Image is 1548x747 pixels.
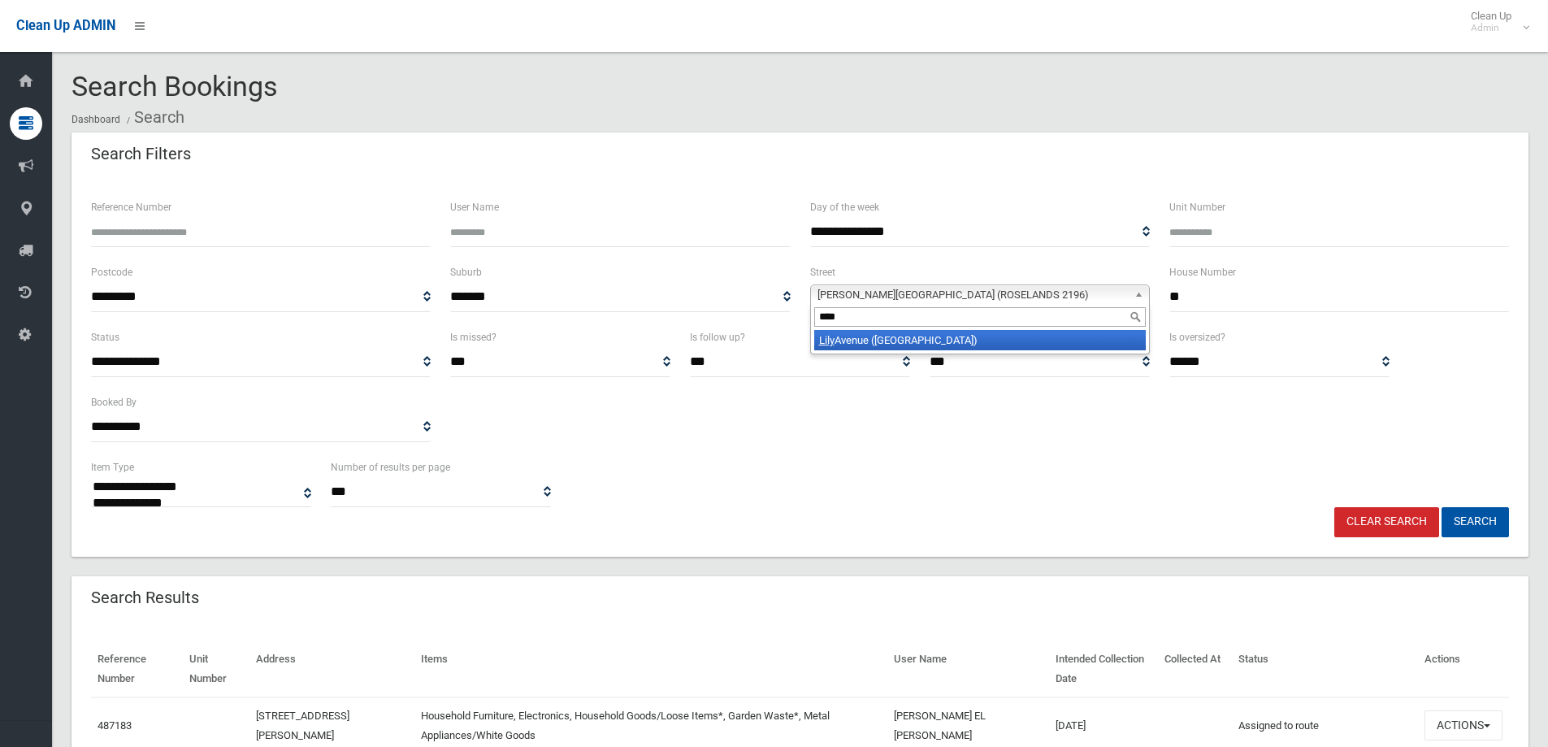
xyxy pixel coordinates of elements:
[450,198,499,216] label: User Name
[1463,10,1528,34] span: Clean Up
[887,641,1050,697] th: User Name
[414,641,887,697] th: Items
[72,114,120,125] a: Dashboard
[1049,641,1158,697] th: Intended Collection Date
[1334,507,1439,537] a: Clear Search
[1169,328,1225,346] label: Is oversized?
[1442,507,1509,537] button: Search
[183,641,249,697] th: Unit Number
[16,18,115,33] span: Clean Up ADMIN
[1424,710,1502,740] button: Actions
[1169,198,1225,216] label: Unit Number
[1418,641,1509,697] th: Actions
[817,285,1128,305] span: [PERSON_NAME][GEOGRAPHIC_DATA] (ROSELANDS 2196)
[91,263,132,281] label: Postcode
[1169,263,1236,281] label: House Number
[249,641,414,697] th: Address
[91,328,119,346] label: Status
[1158,641,1232,697] th: Collected At
[72,138,210,170] header: Search Filters
[98,719,132,732] a: 487183
[331,458,450,476] label: Number of results per page
[1232,641,1418,697] th: Status
[72,582,219,614] header: Search Results
[814,330,1146,350] li: Avenue ([GEOGRAPHIC_DATA])
[810,263,835,281] label: Street
[819,334,835,346] em: Lily
[91,458,134,476] label: Item Type
[91,393,137,411] label: Booked By
[1471,22,1511,34] small: Admin
[123,102,184,132] li: Search
[72,70,278,102] span: Search Bookings
[810,198,879,216] label: Day of the week
[91,641,183,697] th: Reference Number
[256,710,349,741] a: [STREET_ADDRESS][PERSON_NAME]
[91,198,171,216] label: Reference Number
[450,263,482,281] label: Suburb
[450,328,496,346] label: Is missed?
[690,328,745,346] label: Is follow up?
